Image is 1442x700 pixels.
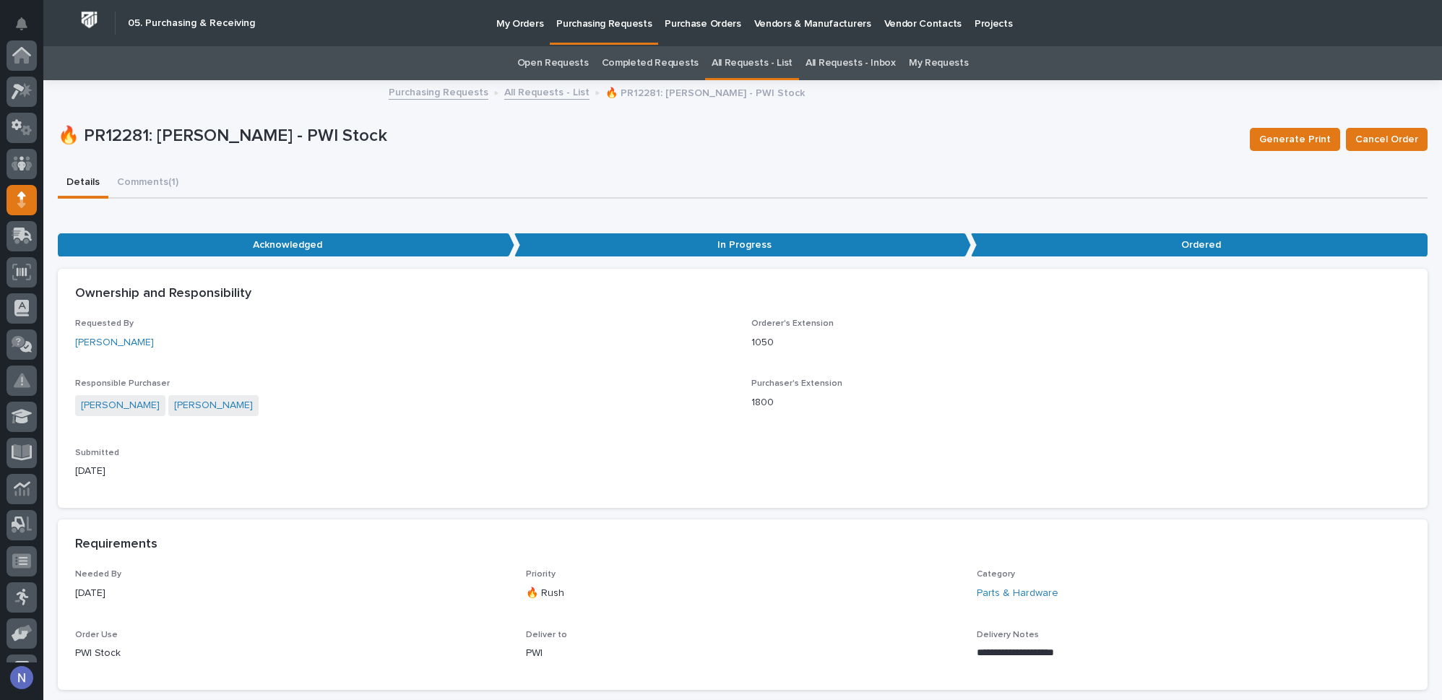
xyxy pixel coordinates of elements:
button: users-avatar [7,662,37,693]
p: 🔥 PR12281: [PERSON_NAME] - PWI Stock [58,126,1238,147]
span: Orderer's Extension [751,319,834,328]
button: Details [58,168,108,199]
a: My Requests [909,46,969,80]
button: Cancel Order [1346,128,1428,151]
p: 🔥 Rush [526,586,959,601]
button: Comments (1) [108,168,187,199]
img: Workspace Logo [76,7,103,33]
span: Category [977,570,1015,579]
a: [PERSON_NAME] [75,335,154,350]
a: Open Requests [517,46,589,80]
p: In Progress [514,233,971,257]
a: Parts & Hardware [977,586,1058,601]
p: PWI Stock [75,646,509,661]
p: Ordered [971,233,1428,257]
span: Cancel Order [1355,131,1418,148]
p: 🔥 PR12281: [PERSON_NAME] - PWI Stock [605,84,805,100]
a: [PERSON_NAME] [81,398,160,413]
span: Responsible Purchaser [75,379,170,388]
span: Order Use [75,631,118,639]
a: All Requests - List [504,83,590,100]
span: Requested By [75,319,134,328]
span: Submitted [75,449,119,457]
span: Generate Print [1259,131,1331,148]
span: Purchaser's Extension [751,379,842,388]
p: 1050 [751,335,1410,350]
h2: Ownership and Responsibility [75,286,251,302]
span: Needed By [75,570,121,579]
p: [DATE] [75,464,734,479]
a: Purchasing Requests [389,83,488,100]
p: [DATE] [75,586,509,601]
p: Acknowledged [58,233,514,257]
span: Priority [526,570,556,579]
p: 1800 [751,395,1410,410]
button: Generate Print [1250,128,1340,151]
h2: 05. Purchasing & Receiving [128,17,255,30]
a: Completed Requests [602,46,699,80]
a: [PERSON_NAME] [174,398,253,413]
button: Notifications [7,9,37,39]
span: Deliver to [526,631,567,639]
div: Notifications [18,17,37,40]
h2: Requirements [75,537,157,553]
a: All Requests - Inbox [806,46,896,80]
p: PWI [526,646,959,661]
a: All Requests - List [712,46,793,80]
span: Delivery Notes [977,631,1039,639]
